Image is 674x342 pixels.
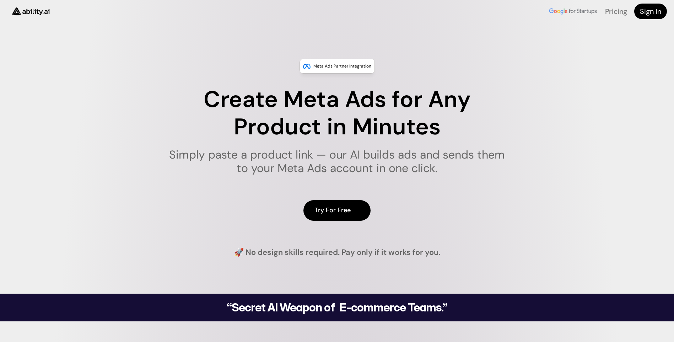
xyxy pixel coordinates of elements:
[315,206,351,215] h4: Try For Free
[605,7,627,16] a: Pricing
[234,247,440,258] h4: 🚀 No design skills required. Pay only if it works for you.
[303,200,371,220] a: Try For Free
[313,63,371,70] p: Meta Ads Partner Integration
[640,6,661,16] h4: Sign In
[209,302,466,313] h2: “Secret AI Weapon of E-commerce Teams.”
[165,148,509,175] h1: Simply paste a product link — our AI builds ads and sends them to your Meta Ads account in one cl...
[634,4,667,19] a: Sign In
[165,86,509,141] h1: Create Meta Ads for Any Product in Minutes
